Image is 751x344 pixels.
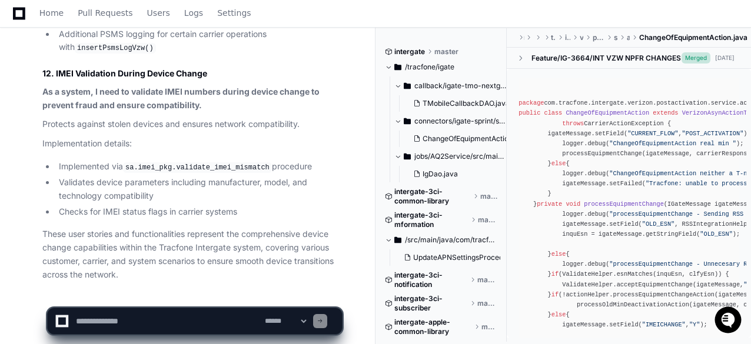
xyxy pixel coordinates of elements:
button: jobs/AQ2Service/src/main/java/com/tracfone/dao [394,147,507,166]
span: Logs [184,9,203,16]
div: [DATE] [715,54,735,62]
span: ChangeOfEquipmentAction [566,109,649,116]
p: These user stories and functionalities represent the comprehensive device change capabilities wit... [42,228,342,281]
code: insertPsmsLogVzw() [75,43,156,54]
span: if [551,270,559,278]
span: extends [653,109,678,116]
span: intergate [565,33,570,42]
span: master [480,192,498,201]
span: /tracfone/igate [405,62,454,72]
button: callback/igate-tmo-nextgen-callback/src/main/java/com/tracfone/intergate/carrier/tmobile/nextgen/dao [394,76,507,95]
svg: Directory [404,79,411,93]
p: Implementation details: [42,137,342,151]
h3: 12. IMEI Validation During Device Change [42,68,342,79]
span: ChangeOfEquipmentAction.java [639,33,747,42]
div: Feature/IG-3664/INT VZW NPFR CHANGES [531,54,681,63]
p: Protects against stolen devices and ensures network compatibility. [42,118,342,131]
img: PlayerZero [12,12,35,35]
span: else [551,160,566,167]
span: void [566,201,580,208]
div: We're offline, we'll be back soon [40,99,154,109]
span: intergate-3ci-mformation [394,211,468,229]
iframe: Open customer support [713,305,745,337]
button: /src/main/java/com/tracfone/intergate/mformation/repository [385,231,498,249]
span: postactivation [593,33,604,42]
a: Powered byPylon [83,123,142,132]
span: actions [627,33,630,42]
span: jobs/AQ2Service/src/main/java/com/tracfone/dao [414,152,507,161]
span: master [478,215,499,225]
span: throws [562,120,584,127]
span: public [519,109,540,116]
span: else [551,251,566,258]
div: Start new chat [40,88,193,99]
span: callback/igate-tmo-nextgen-callback/src/main/java/com/tracfone/intergate/carrier/tmobile/nextgen/dao [414,81,507,91]
span: service [614,33,617,42]
svg: Directory [404,149,411,163]
li: Implemented via procedure [55,160,342,174]
span: "OLD_ESN" [700,231,732,238]
button: IgDao.java [408,166,500,182]
span: "ChangeOfEquipmentAction real min " [609,140,736,147]
span: "OLD_ESN" [642,221,674,228]
span: Users [147,9,170,16]
span: IgDao.java [423,169,458,179]
span: intergate-3ci-common-library [394,187,471,206]
button: UpdateAPNSettingsProcedureRepoImpl.java [399,249,500,266]
strong: As a system, I need to validate IMEI numbers during device change to prevent fraud and ensure com... [42,86,320,110]
span: Settings [217,9,251,16]
span: intergate [394,47,425,56]
img: 1736555170064-99ba0984-63c1-480f-8ee9-699278ef63ed [12,88,33,109]
div: Welcome [12,47,214,66]
span: Merged [682,52,710,64]
span: private [537,201,562,208]
button: connectors/igate-sprint/src/main/java/com/tracfone/igate/sprint/actions [394,112,507,131]
span: /src/main/java/com/tracfone/intergate/mformation/repository [405,235,498,245]
span: Pull Requests [78,9,132,16]
button: /tracfone/igate [385,58,498,76]
span: "CURRENT_FLOW" [627,130,678,137]
svg: Directory [404,114,411,128]
button: Start new chat [200,91,214,105]
span: class [544,109,562,116]
span: master [477,275,498,285]
li: Checks for IMEI status flags in carrier systems [55,205,342,219]
span: intergate-3ci-notification [394,270,468,289]
span: ChangeOfEquipmentAction.java [423,134,529,143]
span: tracfone [551,33,556,42]
span: processEquipmentChange [584,201,664,208]
span: verizon [580,33,583,42]
span: UpdateAPNSettingsProcedureRepoImpl.java [413,253,561,262]
span: Home [39,9,64,16]
li: Validates device parameters including manufacturer, model, and technology compatibility [55,176,342,203]
code: sa.imei_pkg.validate_imei_mismatch [123,162,272,173]
button: ChangeOfEquipmentAction.java [408,131,510,147]
span: master [434,47,458,56]
button: TMobileCallbackDAO.java [408,95,510,112]
span: TMobileCallbackDAO.java [423,99,510,108]
span: Pylon [117,123,142,132]
span: "POST_ACTIVATION" [682,130,744,137]
li: Additional PSMS logging for certain carrier operations with [55,28,342,55]
svg: Directory [394,60,401,74]
span: connectors/igate-sprint/src/main/java/com/tracfone/igate/sprint/actions [414,116,507,126]
svg: Directory [394,233,401,247]
span: package [519,99,544,106]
